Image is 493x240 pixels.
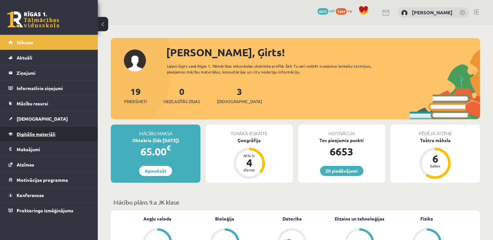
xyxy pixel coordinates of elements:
[17,192,44,198] span: Konferences
[335,215,384,222] a: Dizains un tehnoloģijas
[8,188,90,203] a: Konferences
[166,45,480,60] div: [PERSON_NAME], Ģirts!
[317,8,335,13] a: 6653 mP
[17,81,90,96] legend: Informatīvie ziņojumi
[239,153,259,157] div: Atlicis
[139,166,172,176] a: Apmaksāt
[425,153,445,164] div: 6
[217,86,262,105] a: 3[DEMOGRAPHIC_DATA]
[111,144,200,159] div: 65.00
[425,164,445,168] div: balles
[113,198,477,207] p: Mācību plāns 9.a JK klase
[8,157,90,172] a: Atzīmes
[8,127,90,141] a: Digitālie materiāli
[298,137,385,144] div: Tev pieejamie punkti
[348,8,352,13] span: xp
[17,207,73,213] span: Proktoringa izmēģinājums
[215,215,234,222] a: Bioloģija
[217,98,262,105] span: [DEMOGRAPHIC_DATA]
[336,8,355,13] a: 1264 xp
[420,215,433,222] a: Fizika
[390,125,480,137] div: Pēdējā atzīme
[111,125,200,137] div: Mācību maksa
[111,137,200,144] div: Oktobris (līdz [DATE])
[8,65,90,80] a: Ziņojumi
[124,86,147,105] a: 19Priekšmeti
[8,35,90,50] a: Sākums
[320,166,363,176] a: 20 piedāvājumi
[8,50,90,65] a: Aktuāli
[17,65,90,80] legend: Ziņojumi
[17,142,90,157] legend: Maksājumi
[167,63,388,75] div: Laipni lūgts savā Rīgas 1. Tālmācības vidusskolas skolnieka profilā. Šeit Tu vari redzēt tuvojošo...
[8,203,90,218] a: Proktoringa izmēģinājums
[167,143,171,153] span: €
[336,8,347,15] span: 1264
[239,157,259,168] div: 4
[8,81,90,96] a: Informatīvie ziņojumi
[283,215,302,222] a: Datorika
[239,168,259,172] div: dienas
[412,9,453,16] a: [PERSON_NAME]
[17,55,32,60] span: Aktuāli
[8,96,90,111] a: Mācību resursi
[17,162,34,167] span: Atzīmes
[17,177,68,183] span: Motivācijas programma
[17,116,68,122] span: [DEMOGRAPHIC_DATA]
[317,8,328,15] span: 6653
[390,137,480,180] a: Teātra māksla 6 balles
[124,98,147,105] span: Priekšmeti
[164,86,200,105] a: 0Neizlasītās ziņas
[17,39,33,45] span: Sākums
[401,10,408,16] img: Ģirts Jarošs
[7,11,59,28] a: Rīgas 1. Tālmācības vidusskola
[17,131,55,137] span: Digitālie materiāli
[298,125,385,137] div: Motivācija
[143,215,171,222] a: Angļu valoda
[164,98,200,105] span: Neizlasītās ziņas
[17,100,48,106] span: Mācību resursi
[390,137,480,144] div: Teātra māksla
[8,172,90,187] a: Motivācijas programma
[206,137,293,144] div: Ģeogrāfija
[206,137,293,180] a: Ģeogrāfija Atlicis 4 dienas
[206,125,293,137] div: Tuvākā ieskaite
[8,111,90,126] a: [DEMOGRAPHIC_DATA]
[8,142,90,157] a: Maksājumi
[329,8,335,13] span: mP
[298,144,385,159] div: 6653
